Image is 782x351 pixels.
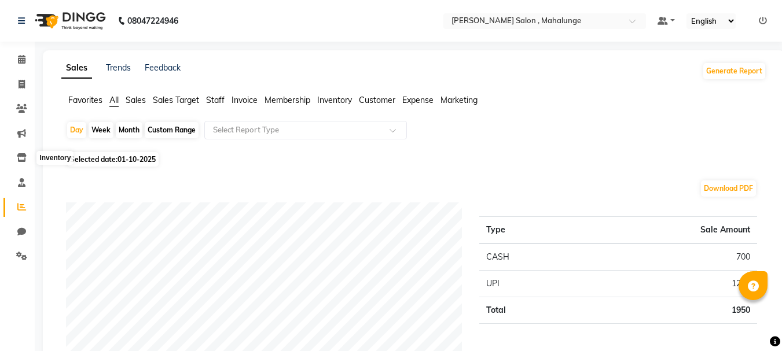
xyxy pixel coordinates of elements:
[145,62,181,73] a: Feedback
[582,271,757,297] td: 1250
[265,95,310,105] span: Membership
[67,122,86,138] div: Day
[582,297,757,324] td: 1950
[440,95,478,105] span: Marketing
[36,151,74,165] div: Inventory
[116,122,142,138] div: Month
[359,95,395,105] span: Customer
[582,243,757,271] td: 700
[153,95,199,105] span: Sales Target
[701,180,756,197] button: Download PDF
[89,122,113,138] div: Week
[118,155,156,164] span: 01-10-2025
[61,58,92,79] a: Sales
[402,95,434,105] span: Expense
[232,95,258,105] span: Invoice
[106,62,131,73] a: Trends
[317,95,352,105] span: Inventory
[703,63,765,79] button: Generate Report
[479,217,582,244] th: Type
[67,152,159,167] span: Selected date:
[145,122,199,138] div: Custom Range
[582,217,757,244] th: Sale Amount
[206,95,225,105] span: Staff
[479,271,582,297] td: UPI
[479,297,582,324] td: Total
[127,5,178,37] b: 08047224946
[733,305,770,339] iframe: chat widget
[30,5,109,37] img: logo
[109,95,119,105] span: All
[126,95,146,105] span: Sales
[479,243,582,271] td: CASH
[68,95,102,105] span: Favorites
